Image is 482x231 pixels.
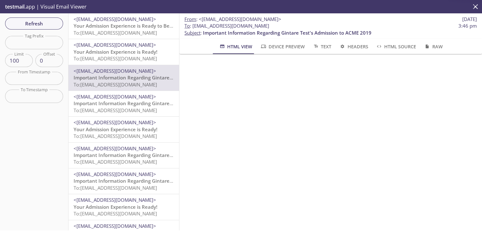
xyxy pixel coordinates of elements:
[184,16,281,23] span: :
[74,178,242,184] span: Important Information Regarding Gintare Test's Admission to ACME 2019
[376,43,416,51] span: HTML Source
[74,159,157,165] span: To: [EMAIL_ADDRESS][DOMAIN_NAME]
[74,197,156,203] span: <[EMAIL_ADDRESS][DOMAIN_NAME]>
[5,17,63,30] button: Refresh
[260,43,305,51] span: Device Preview
[74,223,156,229] span: <[EMAIL_ADDRESS][DOMAIN_NAME]>
[74,16,156,22] span: <[EMAIL_ADDRESS][DOMAIN_NAME]>
[68,168,179,194] div: <[EMAIL_ADDRESS][DOMAIN_NAME]>Important Information Regarding Gintare Test's Admission to ACME 20...
[339,43,368,51] span: Headers
[219,43,252,51] span: HTML View
[68,194,179,220] div: <[EMAIL_ADDRESS][DOMAIN_NAME]>Your Admission Experience is Ready!To:[EMAIL_ADDRESS][DOMAIN_NAME]
[74,152,274,158] span: Important Information Regarding Gintare Test's Admission to Acme test (IL2019 ACME)
[74,133,157,139] span: To: [EMAIL_ADDRESS][DOMAIN_NAME]
[5,3,25,10] span: testmail
[74,30,157,36] span: To: [EMAIL_ADDRESS][DOMAIN_NAME]
[74,81,157,88] span: To: [EMAIL_ADDRESS][DOMAIN_NAME]
[458,23,477,29] span: 3:46 pm
[199,16,281,22] span: <[EMAIL_ADDRESS][DOMAIN_NAME]>
[424,43,442,51] span: Raw
[68,117,179,142] div: <[EMAIL_ADDRESS][DOMAIN_NAME]>Your Admission Experience is Ready!To:[EMAIL_ADDRESS][DOMAIN_NAME]
[74,107,157,113] span: To: [EMAIL_ADDRESS][DOMAIN_NAME]
[184,23,269,29] span: : [EMAIL_ADDRESS][DOMAIN_NAME]
[74,23,197,29] span: Your Admission Experience is Ready to Be Completed!
[68,39,179,65] div: <[EMAIL_ADDRESS][DOMAIN_NAME]>Your Admission Experience is Ready!To:[EMAIL_ADDRESS][DOMAIN_NAME]
[203,30,371,36] span: Important Information Regarding Gintare Test's Admission to ACME 2019
[74,126,157,132] span: Your Admission Experience is Ready!
[74,171,156,177] span: <[EMAIL_ADDRESS][DOMAIN_NAME]>
[74,55,157,62] span: To: [EMAIL_ADDRESS][DOMAIN_NAME]
[10,19,58,28] span: Refresh
[74,42,156,48] span: <[EMAIL_ADDRESS][DOMAIN_NAME]>
[184,30,200,36] span: Subject
[68,91,179,116] div: <[EMAIL_ADDRESS][DOMAIN_NAME]>Important Information Regarding Gintare Test's Admission to ACME 20...
[74,68,156,74] span: <[EMAIL_ADDRESS][DOMAIN_NAME]>
[68,13,179,39] div: <[EMAIL_ADDRESS][DOMAIN_NAME]>Your Admission Experience is Ready to Be Completed!To:[EMAIL_ADDRES...
[74,210,157,217] span: To: [EMAIL_ADDRESS][DOMAIN_NAME]
[74,93,156,100] span: <[EMAIL_ADDRESS][DOMAIN_NAME]>
[184,23,190,29] span: To
[74,49,157,55] span: Your Admission Experience is Ready!
[74,74,242,81] span: Important Information Regarding Gintare Test's Admission to ACME 2019
[74,185,157,191] span: To: [EMAIL_ADDRESS][DOMAIN_NAME]
[68,65,179,91] div: <[EMAIL_ADDRESS][DOMAIN_NAME]>Important Information Regarding Gintare Test's Admission to ACME 20...
[184,16,196,22] span: From
[313,43,331,51] span: Text
[74,119,156,126] span: <[EMAIL_ADDRESS][DOMAIN_NAME]>
[74,145,156,152] span: <[EMAIL_ADDRESS][DOMAIN_NAME]>
[184,23,477,36] p: :
[74,100,242,106] span: Important Information Regarding Gintare Test's Admission to ACME 2019
[68,143,179,168] div: <[EMAIL_ADDRESS][DOMAIN_NAME]>Important Information Regarding Gintare Test's Admission to Acme te...
[462,16,477,23] span: [DATE]
[74,204,157,210] span: Your Admission Experience is Ready!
